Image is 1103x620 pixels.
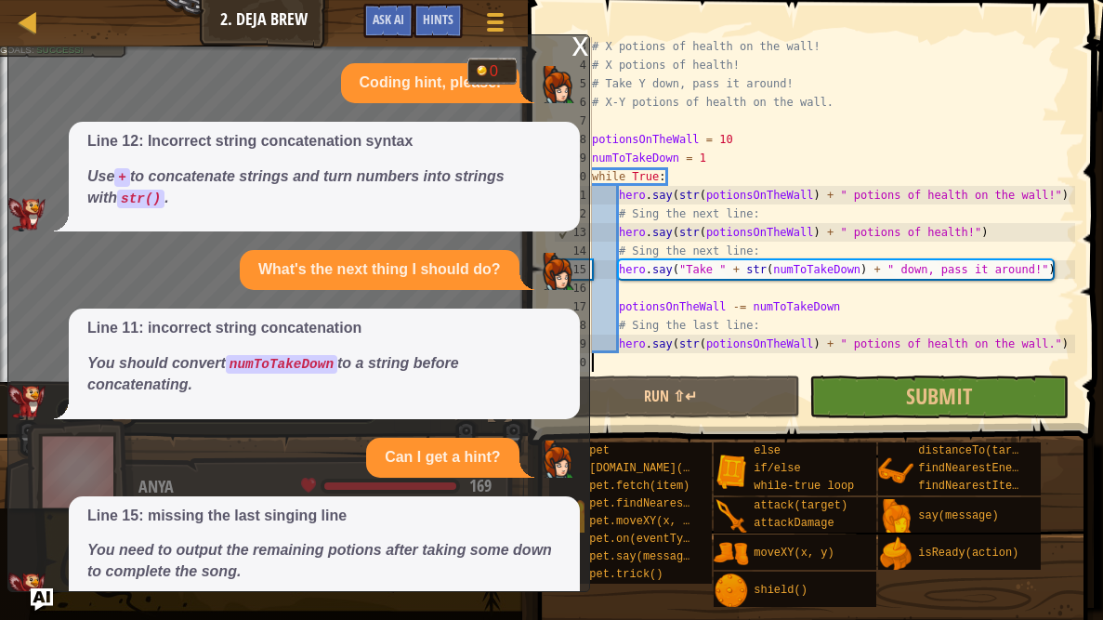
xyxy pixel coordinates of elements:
button: Ask AI [31,588,53,611]
div: 13 [555,223,592,242]
div: 20 [554,353,592,372]
button: Run ⇧↵ [541,376,800,418]
em: You should convert to a string before concatenating. [87,355,459,392]
span: Hints [423,10,453,28]
span: findNearestEnemy() [918,462,1039,475]
p: Can I get a hint? [385,447,500,468]
div: 18 [554,316,592,335]
div: 12 [554,204,592,223]
span: attackDamage [754,517,834,530]
p: Line 11: incorrect string concatenation [87,318,561,339]
img: AI [8,573,46,606]
em: You need to output the remaining potions after taking some down to complete the song. [87,542,552,579]
div: x [572,35,589,54]
img: AI [8,198,46,231]
span: attack(target) [754,499,847,512]
span: shield() [754,584,808,597]
img: portrait.png [714,574,749,609]
em: Use to concatenate strings and turn numbers into strings with . [87,168,505,205]
div: 6 [554,93,592,112]
img: Player [538,66,575,103]
span: moveXY(x, y) [754,547,834,560]
div: 11 [555,186,592,204]
button: Ask AI [363,4,414,38]
span: distanceTo(target) [918,444,1039,457]
div: 19 [555,335,592,353]
span: say(message) [918,509,998,522]
span: pet.say(message) [589,550,696,563]
span: findNearestItem() [918,480,1031,493]
div: 9 [554,149,592,167]
div: 7 [554,112,592,130]
p: Line 15: missing the last singing line [87,506,561,527]
span: pet.fetch(item) [589,480,689,493]
code: + [114,168,130,187]
code: str() [117,190,164,208]
p: Line 12: Incorrect string concatenation syntax [87,131,561,152]
div: 4 [554,56,592,74]
button: Submit [809,376,1069,418]
img: portrait.png [714,536,749,572]
img: portrait.png [878,536,913,572]
p: Coding hint, please. [360,73,501,94]
div: 3 [554,37,592,56]
span: Ask AI [373,10,404,28]
div: 8 [554,130,592,149]
div: 16 [554,279,592,297]
span: else [754,444,781,457]
div: 15 [555,260,592,279]
img: Player [538,441,575,478]
span: pet [589,444,610,457]
img: portrait.png [714,454,749,489]
button: Show game menu [472,4,519,47]
img: portrait.png [714,499,749,534]
img: AI [8,385,46,418]
div: 17 [554,297,592,316]
span: while-true loop [754,480,854,493]
span: if/else [754,462,800,475]
img: portrait.png [878,499,913,534]
img: Player [538,253,575,290]
div: 14 [554,242,592,260]
img: portrait.png [878,454,913,489]
span: Submit [906,381,972,411]
span: [DOMAIN_NAME](enemy) [589,462,723,475]
span: pet.trick() [589,568,663,581]
div: 0 [490,64,508,80]
div: 10 [554,167,592,186]
p: What's the next thing I should do? [258,259,501,281]
div: Team 'humans' has 0 gold. [467,58,517,85]
div: 5 [554,74,592,93]
span: pet.on(eventType, handler) [589,533,763,546]
span: pet.findNearestByType(type) [589,497,769,510]
span: isReady(action) [918,547,1018,560]
span: pet.moveXY(x, y) [589,515,696,528]
code: numToTakeDown [226,355,337,374]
